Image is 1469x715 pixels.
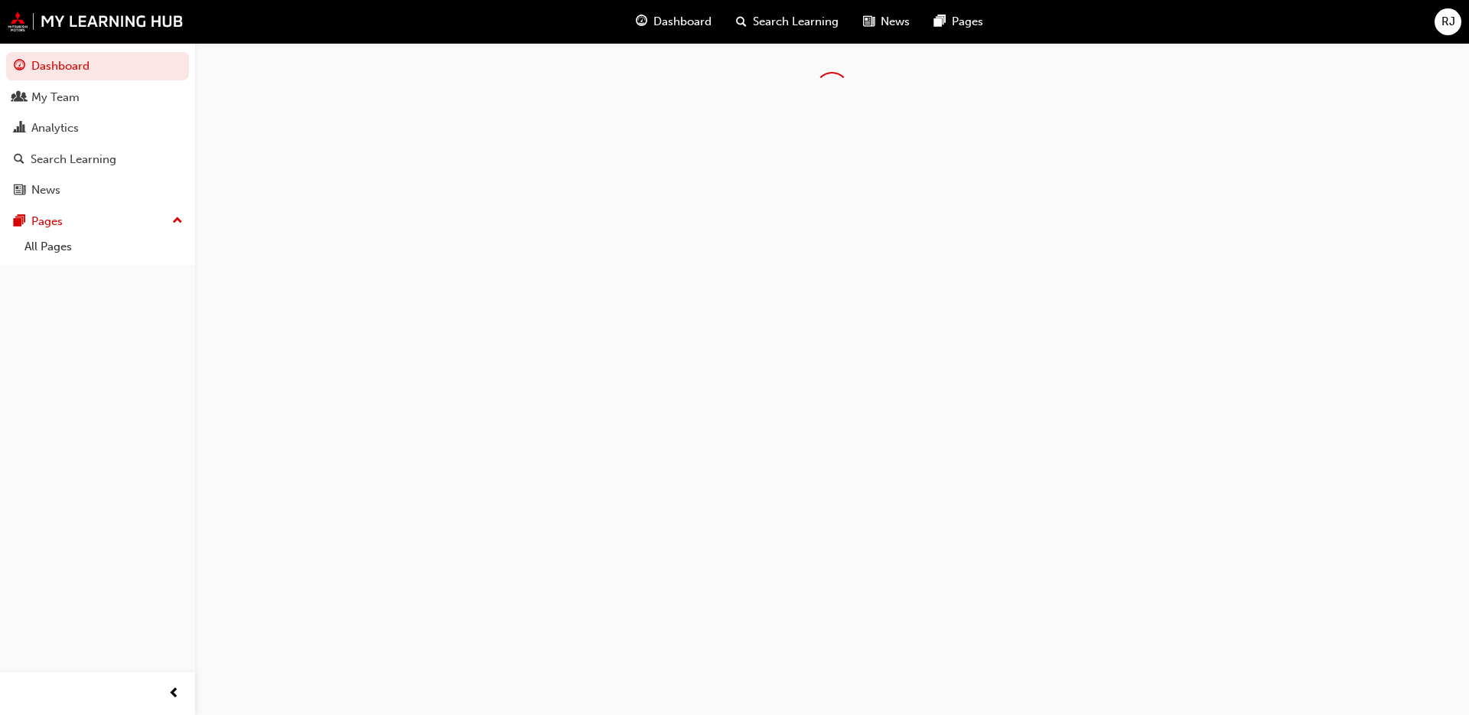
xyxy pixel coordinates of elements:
[724,6,851,38] a: search-iconSearch Learning
[14,184,25,198] span: news-icon
[6,207,189,236] button: Pages
[851,6,922,38] a: news-iconNews
[31,89,80,106] div: My Team
[863,12,875,31] span: news-icon
[31,181,60,199] div: News
[18,235,189,259] a: All Pages
[6,83,189,112] a: My Team
[624,6,724,38] a: guage-iconDashboard
[6,52,189,80] a: Dashboard
[753,13,839,31] span: Search Learning
[6,145,189,174] a: Search Learning
[14,215,25,229] span: pages-icon
[6,176,189,204] a: News
[922,6,995,38] a: pages-iconPages
[14,60,25,73] span: guage-icon
[14,122,25,135] span: chart-icon
[6,49,189,207] button: DashboardMy TeamAnalyticsSearch LearningNews
[636,12,647,31] span: guage-icon
[934,12,946,31] span: pages-icon
[14,153,24,167] span: search-icon
[881,13,910,31] span: News
[31,151,116,168] div: Search Learning
[8,11,184,31] img: mmal
[31,119,79,137] div: Analytics
[1441,13,1455,31] span: RJ
[1435,8,1461,35] button: RJ
[172,211,183,231] span: up-icon
[952,13,983,31] span: Pages
[736,12,747,31] span: search-icon
[6,114,189,142] a: Analytics
[653,13,712,31] span: Dashboard
[14,91,25,105] span: people-icon
[31,213,63,230] div: Pages
[168,684,180,704] span: prev-icon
